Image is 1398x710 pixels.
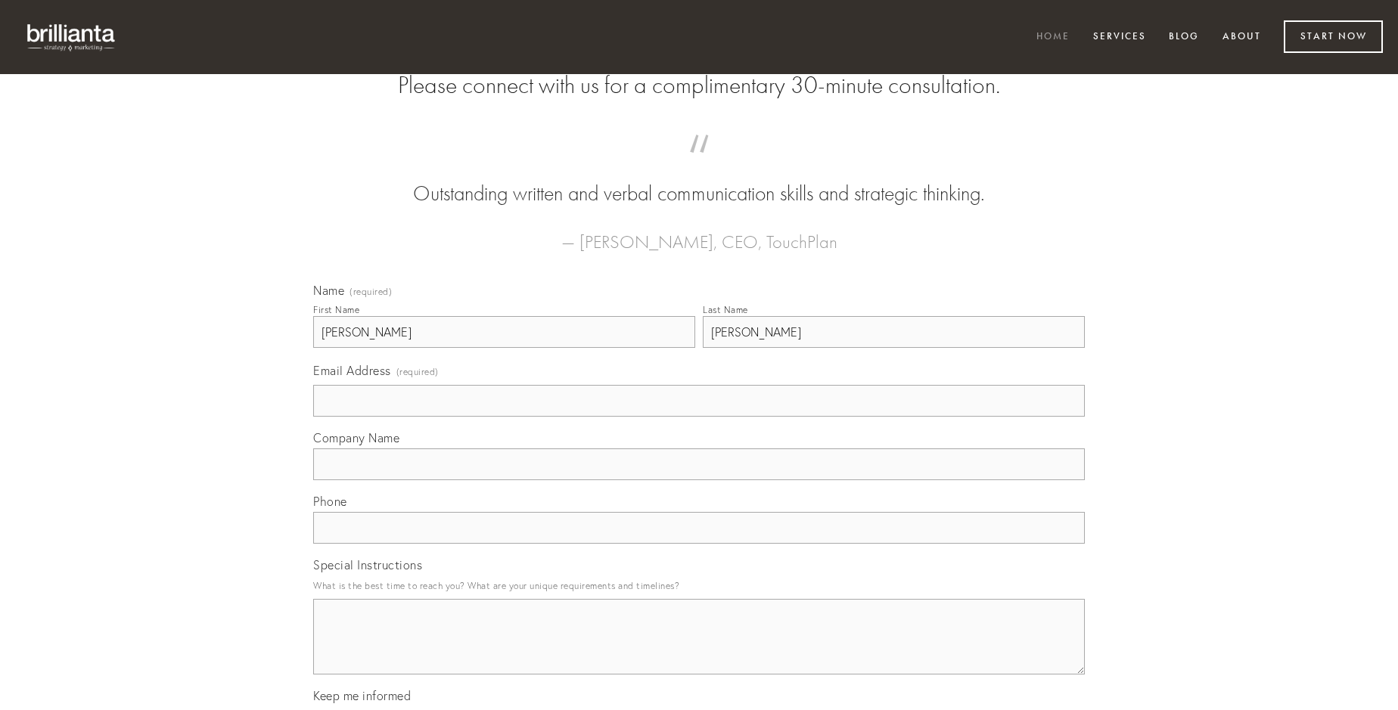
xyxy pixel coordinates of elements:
[349,287,392,296] span: (required)
[1213,25,1271,50] a: About
[337,209,1061,257] figcaption: — [PERSON_NAME], CEO, TouchPlan
[313,557,422,572] span: Special Instructions
[313,688,411,703] span: Keep me informed
[1027,25,1080,50] a: Home
[15,15,129,59] img: brillianta - research, strategy, marketing
[1159,25,1209,50] a: Blog
[313,494,347,509] span: Phone
[313,304,359,315] div: First Name
[396,361,439,382] span: (required)
[313,575,1085,596] p: What is the best time to reach you? What are your unique requirements and timelines?
[313,283,344,298] span: Name
[313,430,399,445] span: Company Name
[313,71,1085,100] h2: Please connect with us for a complimentary 30-minute consultation.
[703,304,748,315] div: Last Name
[1284,20,1383,53] a: Start Now
[337,150,1061,209] blockquote: Outstanding written and verbal communication skills and strategic thinking.
[313,363,391,378] span: Email Address
[1083,25,1156,50] a: Services
[337,150,1061,179] span: “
